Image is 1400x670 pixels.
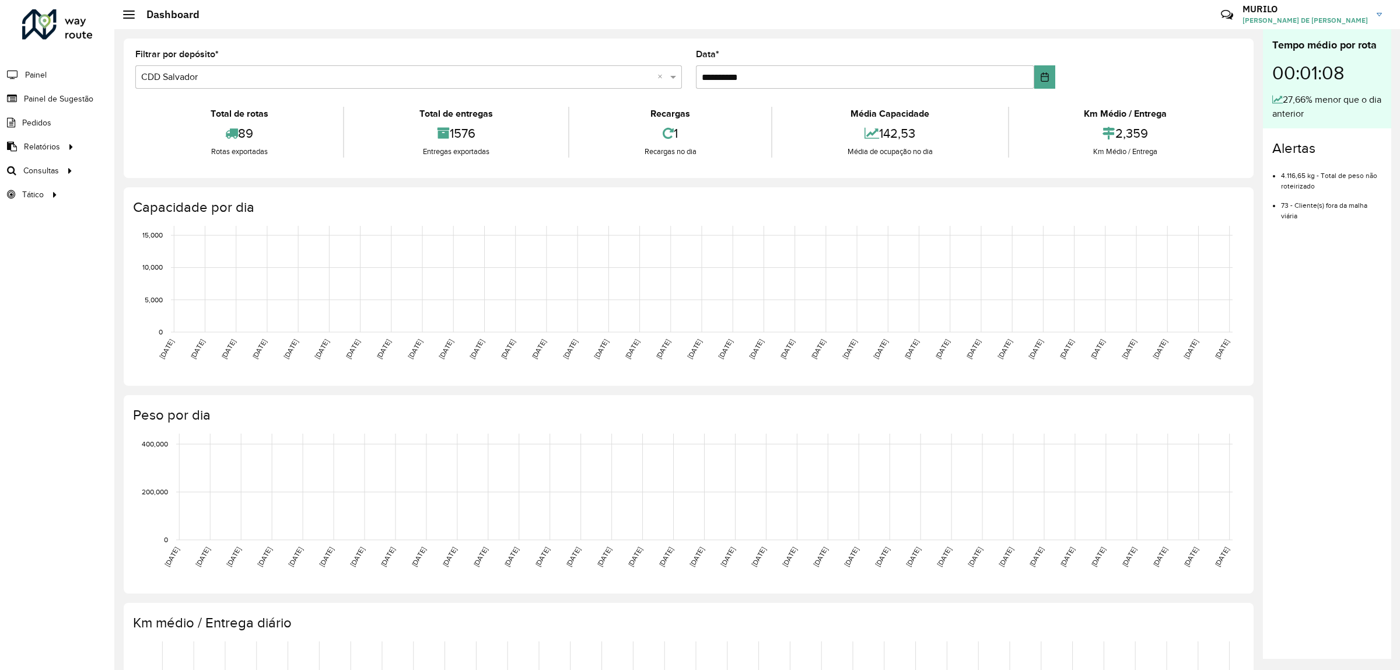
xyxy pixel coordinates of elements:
text: [DATE] [441,546,458,568]
h3: MURILO [1242,4,1368,15]
div: Rotas exportadas [138,146,340,158]
text: [DATE] [719,546,736,568]
div: 00:01:08 [1272,53,1382,93]
a: Contato Rápido [1214,2,1240,27]
text: [DATE] [530,338,547,360]
text: 5,000 [145,296,163,303]
text: [DATE] [874,546,891,568]
text: [DATE] [996,338,1013,360]
text: [DATE] [781,546,798,568]
text: [DATE] [1213,546,1230,568]
div: Total de entregas [347,107,565,121]
text: [DATE] [1213,338,1230,360]
h4: Alertas [1272,140,1382,157]
text: [DATE] [1059,546,1076,568]
text: [DATE] [251,338,268,360]
div: Entregas exportadas [347,146,565,158]
text: [DATE] [593,338,610,360]
text: [DATE] [468,338,485,360]
text: [DATE] [748,338,765,360]
text: [DATE] [626,546,643,568]
text: [DATE] [872,338,889,360]
label: Data [696,47,719,61]
div: 1576 [347,121,565,146]
span: Clear all [657,70,667,84]
text: [DATE] [348,546,365,568]
div: 142,53 [775,121,1005,146]
div: Média de ocupação no dia [775,146,1005,158]
text: [DATE] [934,338,951,360]
text: [DATE] [407,338,423,360]
span: Painel [25,69,47,81]
text: [DATE] [1121,546,1137,568]
span: Tático [22,189,44,201]
text: [DATE] [717,338,734,360]
div: Recargas no dia [572,146,768,158]
span: Painel de Sugestão [24,93,93,105]
text: [DATE] [843,546,860,568]
label: Filtrar por depósito [135,47,219,61]
text: 10,000 [142,264,163,271]
div: Km Médio / Entrega [1012,107,1239,121]
text: 0 [164,536,168,543]
text: [DATE] [189,338,206,360]
text: [DATE] [534,546,551,568]
text: [DATE] [967,546,984,568]
h4: Capacidade por dia [133,199,1242,216]
text: [DATE] [903,338,920,360]
text: [DATE] [225,546,242,568]
div: 89 [138,121,340,146]
text: 0 [159,328,163,336]
text: [DATE] [1151,338,1168,360]
text: [DATE] [375,338,392,360]
span: Pedidos [22,117,51,129]
text: [DATE] [685,338,702,360]
div: Km Médio / Entrega [1012,146,1239,158]
text: [DATE] [313,338,330,360]
text: [DATE] [220,338,237,360]
span: Consultas [23,165,59,177]
h2: Dashboard [135,8,199,21]
text: [DATE] [565,546,582,568]
text: [DATE] [1090,546,1107,568]
text: 15,000 [142,231,163,239]
div: 27,66% menor que o dia anterior [1272,93,1382,121]
text: [DATE] [472,546,489,568]
text: [DATE] [998,546,1014,568]
span: [PERSON_NAME] DE [PERSON_NAME] [1242,15,1368,26]
text: [DATE] [256,546,273,568]
text: [DATE] [562,338,579,360]
text: [DATE] [437,338,454,360]
h4: Km médio / Entrega diário [133,615,1242,631]
text: 200,000 [142,488,168,495]
text: [DATE] [654,338,671,360]
text: [DATE] [596,546,612,568]
div: 2,359 [1012,121,1239,146]
text: [DATE] [965,338,982,360]
text: [DATE] [163,546,180,568]
text: [DATE] [499,338,516,360]
text: [DATE] [812,546,829,568]
text: [DATE] [657,546,674,568]
div: Média Capacidade [775,107,1005,121]
text: [DATE] [688,546,705,568]
div: Recargas [572,107,768,121]
div: Total de rotas [138,107,340,121]
text: [DATE] [344,338,361,360]
text: [DATE] [1121,338,1137,360]
text: [DATE] [1151,546,1168,568]
text: [DATE] [1089,338,1106,360]
text: [DATE] [936,546,953,568]
li: 4.116,65 kg - Total de peso não roteirizado [1281,162,1382,191]
text: [DATE] [287,546,304,568]
button: Choose Date [1034,65,1055,89]
text: 400,000 [142,440,168,448]
text: [DATE] [779,338,796,360]
h4: Peso por dia [133,407,1242,424]
span: Relatórios [24,141,60,153]
text: [DATE] [1182,546,1199,568]
text: [DATE] [410,546,427,568]
text: [DATE] [1027,338,1044,360]
text: [DATE] [379,546,396,568]
text: [DATE] [1058,338,1075,360]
